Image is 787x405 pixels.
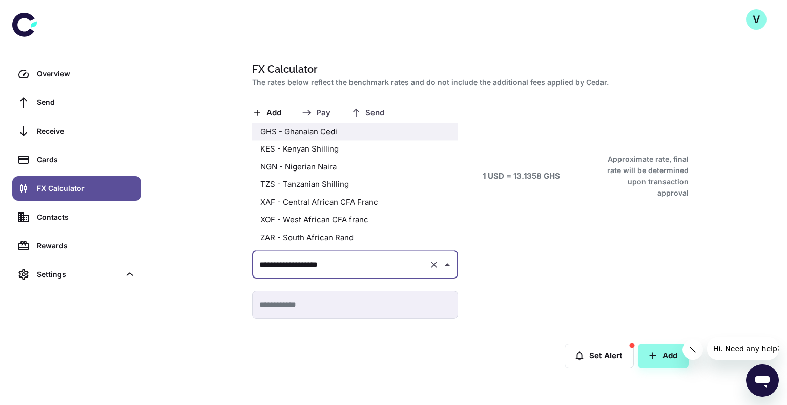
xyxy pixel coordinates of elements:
button: V [746,9,767,30]
h1: FX Calculator [252,61,685,77]
span: Add [266,108,281,118]
span: Send [365,108,384,118]
li: NGN - Nigerian Naira [252,158,458,176]
iframe: Message from company [707,337,779,360]
div: Receive [37,125,135,137]
li: XOF - West African CFA franc [252,211,458,229]
li: TZS - Tanzanian Shilling [252,176,458,194]
div: Send [37,97,135,108]
div: Rewards [37,240,135,251]
div: Settings [12,262,141,287]
span: Pay [316,108,330,118]
a: Overview [12,61,141,86]
button: Clear [427,258,441,272]
h2: The rates below reflect the benchmark rates and do not include the additional fees applied by Cedar. [252,77,685,88]
a: Contacts [12,205,141,229]
div: Contacts [37,211,135,223]
li: ZAR - South African Rand [252,229,458,247]
a: Send [12,90,141,115]
li: XAF - Central African CFA Franc [252,194,458,211]
button: Close [440,258,454,272]
a: FX Calculator [12,176,141,201]
button: Add [638,344,689,368]
div: Overview [37,68,135,79]
a: Cards [12,147,141,172]
button: Set Alert [565,344,634,368]
h6: 1 USD = 13.1358 GHS [483,170,560,182]
h6: Approximate rate, final rate will be determined upon transaction approval [596,154,689,199]
iframe: Close message [682,339,703,360]
div: Cards [37,154,135,165]
a: Receive [12,119,141,143]
span: Hi. Need any help? [6,7,74,15]
iframe: Button to launch messaging window [746,364,779,397]
li: KES - Kenyan Shilling [252,140,458,158]
div: FX Calculator [37,183,135,194]
a: Rewards [12,233,141,258]
li: GHS - Ghanaian Cedi [252,123,458,141]
div: Settings [37,269,120,280]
